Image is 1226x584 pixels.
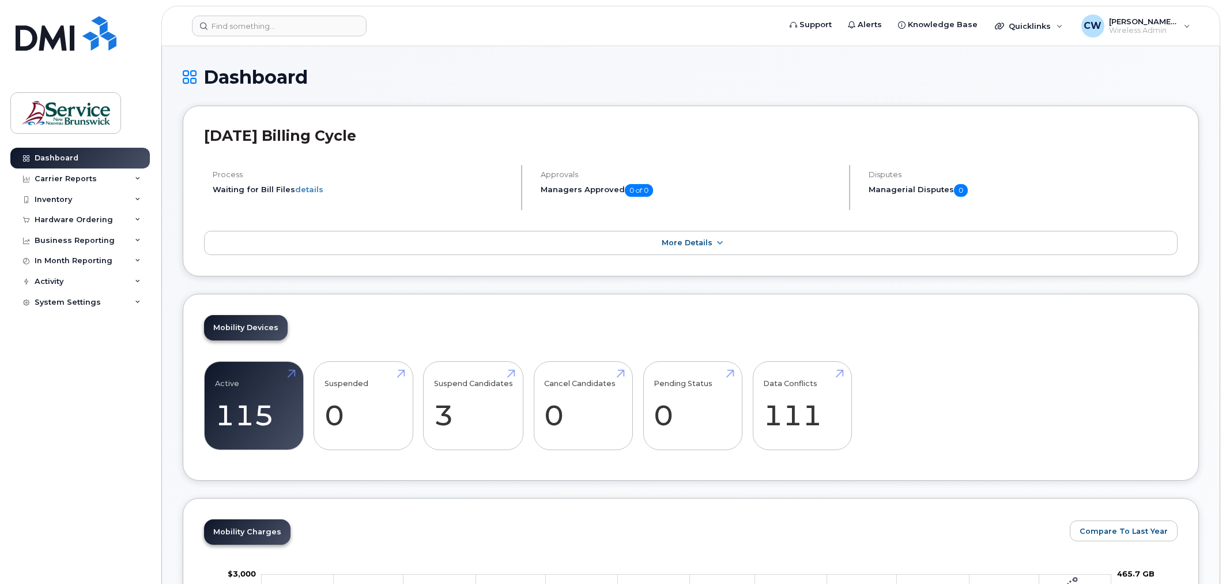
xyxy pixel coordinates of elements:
[541,170,839,179] h4: Approvals
[544,368,622,444] a: Cancel Candidates 0
[213,184,511,195] li: Waiting for Bill Files
[763,368,841,444] a: Data Conflicts 111
[654,368,731,444] a: Pending Status 0
[869,170,1178,179] h4: Disputes
[183,67,1199,87] h1: Dashboard
[434,368,513,444] a: Suspend Candidates 3
[954,184,968,197] span: 0
[325,368,402,444] a: Suspended 0
[228,569,256,578] tspan: $3,000
[1117,569,1155,578] tspan: 465.7 GB
[215,368,293,444] a: Active 115
[295,185,323,194] a: details
[869,184,1178,197] h5: Managerial Disputes
[204,519,291,545] a: Mobility Charges
[1070,521,1178,541] button: Compare To Last Year
[541,184,839,197] h5: Managers Approved
[213,170,511,179] h4: Process
[1080,526,1168,537] span: Compare To Last Year
[204,315,288,340] a: Mobility Devices
[662,238,712,247] span: More Details
[625,184,653,197] span: 0 of 0
[228,569,256,578] g: $0
[204,127,1178,144] h2: [DATE] Billing Cycle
